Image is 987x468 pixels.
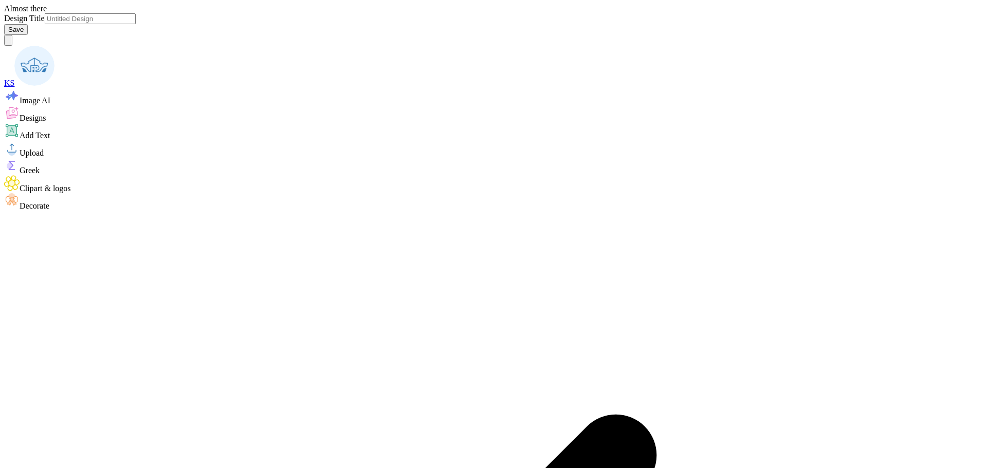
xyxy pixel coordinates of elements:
button: Save [4,24,28,35]
label: Design Title [4,14,45,23]
span: Add Text [20,131,50,140]
span: Decorate [20,201,49,210]
input: Untitled Design [45,13,136,24]
span: Clipart & logos [20,184,71,193]
div: Almost there [4,4,983,13]
span: Upload [20,148,44,157]
img: Kath Sales [14,46,54,86]
span: Greek [20,166,40,175]
a: KS [4,79,54,87]
span: Image AI [20,96,50,105]
span: KS [4,79,14,87]
span: Designs [20,114,46,122]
